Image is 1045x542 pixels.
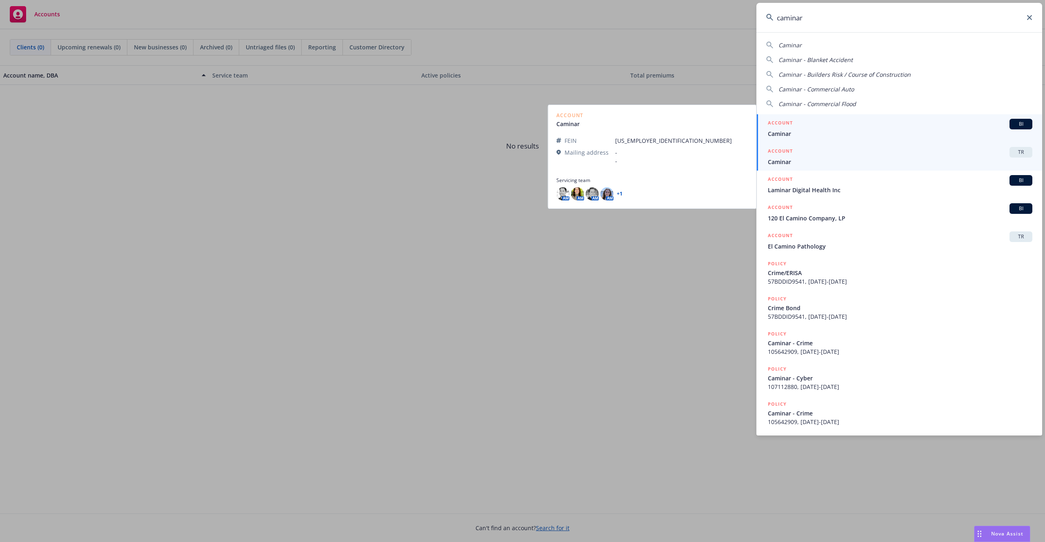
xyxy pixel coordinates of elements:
[1013,149,1029,156] span: TR
[756,255,1042,290] a: POLICYCrime/ERISA57BDDID9541, [DATE]-[DATE]
[756,142,1042,171] a: ACCOUNTTRCaminar
[768,214,1032,222] span: 120 El Camino Company, LP
[778,41,802,49] span: Caminar
[768,330,787,338] h5: POLICY
[768,418,1032,426] span: 105642909, [DATE]-[DATE]
[768,231,793,241] h5: ACCOUNT
[768,269,1032,277] span: Crime/ERISA
[768,339,1032,347] span: Caminar - Crime
[756,3,1042,32] input: Search...
[768,158,1032,166] span: Caminar
[768,175,793,185] h5: ACCOUNT
[768,400,787,408] h5: POLICY
[778,100,856,108] span: Caminar - Commercial Flood
[768,119,793,129] h5: ACCOUNT
[768,277,1032,286] span: 57BDDID9541, [DATE]-[DATE]
[756,395,1042,431] a: POLICYCaminar - Crime105642909, [DATE]-[DATE]
[756,199,1042,227] a: ACCOUNTBI120 El Camino Company, LP
[1013,177,1029,184] span: BI
[756,227,1042,255] a: ACCOUNTTREl Camino Pathology
[768,260,787,268] h5: POLICY
[768,347,1032,356] span: 105642909, [DATE]-[DATE]
[778,71,911,78] span: Caminar - Builders Risk / Course of Construction
[768,382,1032,391] span: 107112880, [DATE]-[DATE]
[778,85,854,93] span: Caminar - Commercial Auto
[756,325,1042,360] a: POLICYCaminar - Crime105642909, [DATE]-[DATE]
[768,186,1032,194] span: Laminar Digital Health Inc
[1013,120,1029,128] span: BI
[768,295,787,303] h5: POLICY
[778,56,853,64] span: Caminar - Blanket Accident
[768,147,793,157] h5: ACCOUNT
[768,304,1032,312] span: Crime Bond
[768,129,1032,138] span: Caminar
[991,530,1023,537] span: Nova Assist
[768,312,1032,321] span: 57BDDID9541, [DATE]-[DATE]
[756,114,1042,142] a: ACCOUNTBICaminar
[974,526,985,542] div: Drag to move
[756,360,1042,395] a: POLICYCaminar - Cyber107112880, [DATE]-[DATE]
[768,409,1032,418] span: Caminar - Crime
[756,171,1042,199] a: ACCOUNTBILaminar Digital Health Inc
[1013,233,1029,240] span: TR
[756,290,1042,325] a: POLICYCrime Bond57BDDID9541, [DATE]-[DATE]
[768,374,1032,382] span: Caminar - Cyber
[768,365,787,373] h5: POLICY
[768,203,793,213] h5: ACCOUNT
[1013,205,1029,212] span: BI
[768,242,1032,251] span: El Camino Pathology
[974,526,1030,542] button: Nova Assist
